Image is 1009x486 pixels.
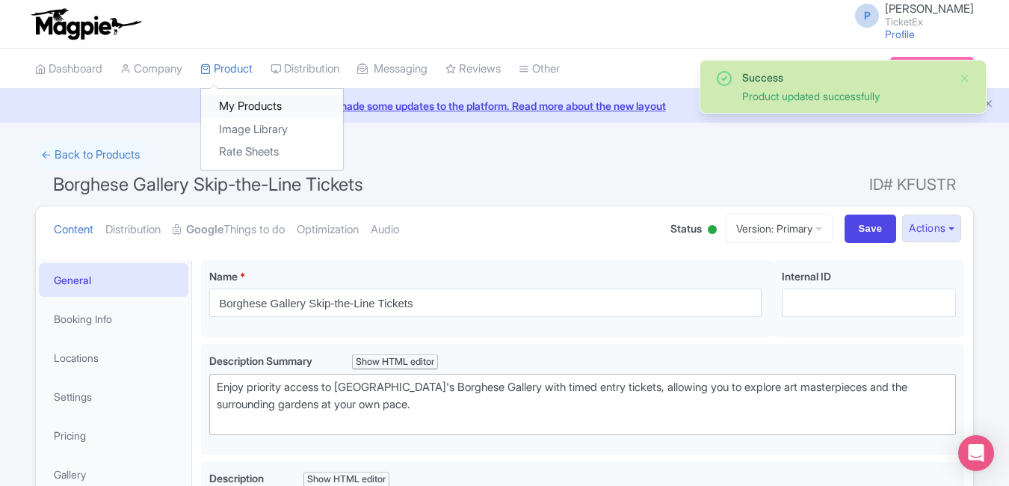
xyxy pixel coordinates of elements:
[201,141,343,164] a: Rate Sheets
[217,379,948,430] div: Enjoy priority access to [GEOGRAPHIC_DATA]'s Borghese Gallery with timed entry tickets, allowing ...
[890,57,974,79] a: Subscription
[670,221,702,236] span: Status
[39,263,188,297] a: General
[209,354,315,367] span: Description Summary
[958,435,994,471] div: Open Intercom Messenger
[983,96,994,114] button: Close announcement
[209,472,266,485] span: Description
[782,270,831,283] span: Internal ID
[705,219,720,242] div: Active
[885,17,974,27] small: TicketEx
[845,215,897,243] input: Save
[445,49,501,90] a: Reviews
[39,341,188,375] a: Locations
[371,206,399,253] a: Audio
[271,49,339,90] a: Distribution
[35,49,102,90] a: Dashboard
[869,170,956,200] span: ID# KFUSTR
[120,49,182,90] a: Company
[9,98,1000,114] a: We made some updates to the platform. Read more about the new layout
[39,419,188,452] a: Pricing
[742,70,947,85] div: Success
[39,302,188,336] a: Booking Info
[39,380,188,413] a: Settings
[54,206,93,253] a: Content
[742,88,947,104] div: Product updated successfully
[35,141,146,170] a: ← Back to Products
[53,173,363,195] span: Borghese Gallery Skip-the-Line Tickets
[352,354,438,370] div: Show HTML editor
[28,7,144,40] img: logo-ab69f6fb50320c5b225c76a69d11143b.png
[902,215,961,242] button: Actions
[200,49,253,90] a: Product
[885,28,915,40] a: Profile
[846,3,974,27] a: P [PERSON_NAME] TicketEx
[209,270,238,283] span: Name
[186,221,223,239] strong: Google
[519,49,560,90] a: Other
[855,4,879,28] span: P
[297,206,359,253] a: Optimization
[201,118,343,141] a: Image Library
[959,70,971,87] button: Close
[726,214,833,243] a: Version: Primary
[885,1,974,16] span: [PERSON_NAME]
[173,206,285,253] a: GoogleThings to do
[357,49,428,90] a: Messaging
[201,95,343,118] a: My Products
[105,206,161,253] a: Distribution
